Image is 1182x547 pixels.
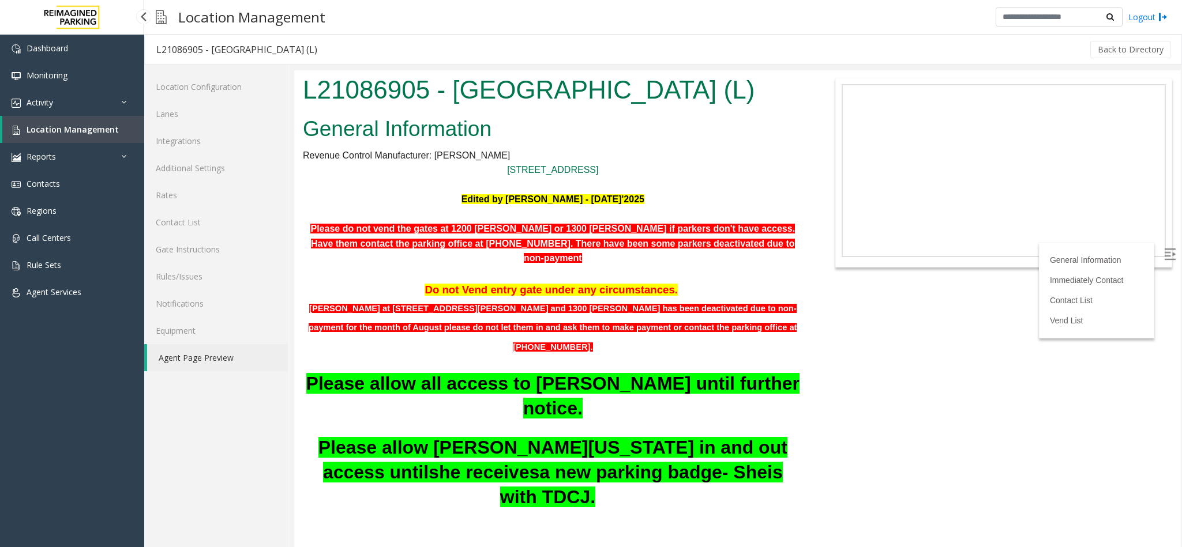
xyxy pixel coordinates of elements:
span: Activity [27,97,53,108]
span: Call Centers [27,232,71,243]
button: Back to Directory [1090,41,1171,58]
a: Additional Settings [144,154,288,182]
img: 'icon' [12,180,21,189]
span: Regions [27,205,57,216]
span: Location Management [27,124,119,135]
a: Rates [144,182,288,209]
span: Revenue Control Manufacturer: [PERSON_NAME] [9,80,216,90]
a: Immediately Contact [756,205,830,214]
img: 'icon' [12,153,21,162]
div: L21086905 - [GEOGRAPHIC_DATA] (L) [156,42,317,57]
span: Monitoring [27,70,67,81]
a: Location Management [2,116,144,143]
span: Reports [27,151,56,162]
span: Rule Sets [27,259,61,270]
span: Agent Services [27,286,81,297]
img: 'icon' [12,126,21,135]
a: Gate Instructions [144,236,288,263]
span: Please do not vend the gates at 1200 [PERSON_NAME] or 1300 [PERSON_NAME] if parkers don't have ac... [16,153,501,193]
a: Notifications [144,290,288,317]
a: Location Configuration [144,73,288,100]
img: 'icon' [12,44,21,54]
a: Contact List [756,225,798,235]
font: Edited by [PERSON_NAME] - [DATE]'2025 [167,124,350,134]
img: 'icon' [12,234,21,243]
h1: L21086905 - [GEOGRAPHIC_DATA] (L) [9,2,509,37]
a: Agent Page Preview [147,344,288,371]
a: [STREET_ADDRESS] [213,95,304,104]
img: logout [1158,11,1168,23]
span: she receives [134,391,245,412]
img: 'icon' [12,288,21,297]
span: Please allow [PERSON_NAME][US_STATE] in and out access until [24,367,493,412]
span: - She [428,391,473,412]
span: Please allow all access to [PERSON_NAME] until further notice. [12,303,505,348]
font: [PERSON_NAME] at [STREET_ADDRESS][PERSON_NAME] and 1300 [PERSON_NAME] has been deactivated due to... [14,233,502,281]
a: Equipment [144,317,288,344]
img: 'icon' [12,261,21,270]
a: Rules/Issues [144,263,288,290]
a: General Information [756,185,827,194]
span: a new parking badge [245,391,428,412]
img: 'icon' [12,207,21,216]
a: Integrations [144,127,288,154]
span: Dashboard [27,43,68,54]
span: Contacts [27,178,60,189]
img: 'icon' [12,71,21,81]
img: 'icon' [12,99,21,108]
a: Contact List [144,209,288,236]
a: Vend List [756,246,789,255]
span: Do not Vend entry gate under any circumstances. [130,213,384,225]
img: pageIcon [156,3,167,31]
a: Logout [1128,11,1168,23]
h2: General Information [9,44,509,74]
h3: Location Management [172,3,331,31]
img: Open/Close Sidebar Menu [870,178,881,190]
a: Lanes [144,100,288,127]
